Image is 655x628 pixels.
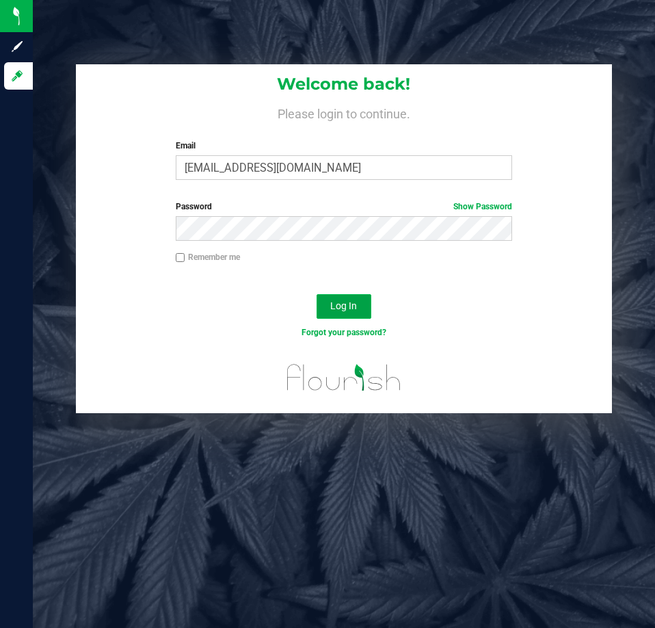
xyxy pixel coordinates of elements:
img: flourish_logo.svg [277,353,411,402]
span: Password [176,202,212,211]
h4: Please login to continue. [76,104,611,120]
h1: Welcome back! [76,75,611,93]
span: Log In [330,300,357,311]
inline-svg: Sign up [10,40,24,53]
label: Email [176,140,512,152]
a: Show Password [453,202,512,211]
a: Forgot your password? [302,328,386,337]
button: Log In [317,294,371,319]
label: Remember me [176,251,240,263]
inline-svg: Log in [10,69,24,83]
input: Remember me [176,253,185,263]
